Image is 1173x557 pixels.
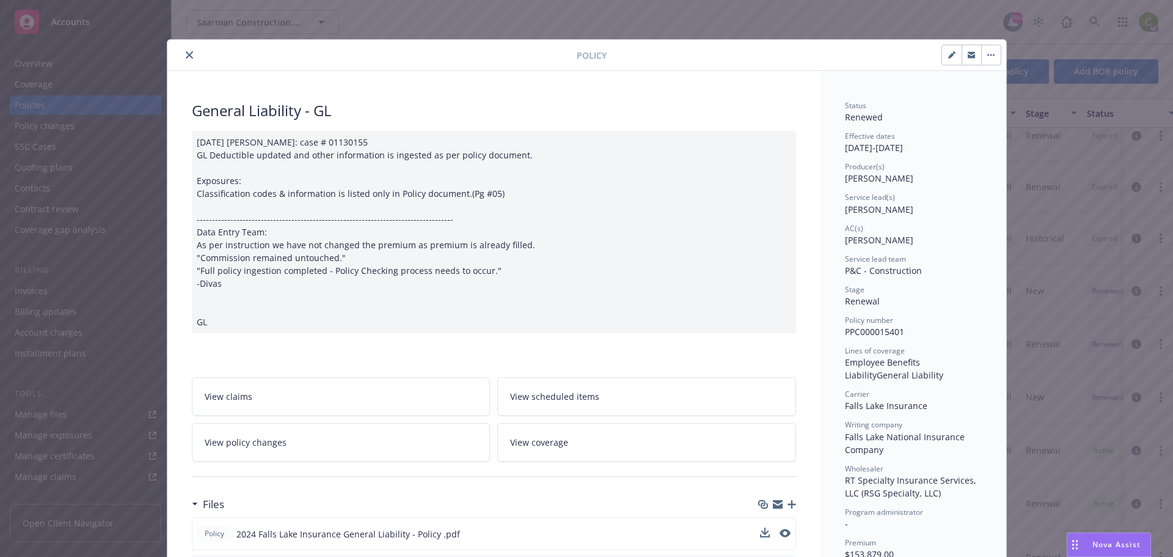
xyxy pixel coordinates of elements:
span: RT Specialty Insurance Services, LLC (RSG Specialty, LLC) [845,474,979,499]
a: View policy changes [192,423,491,462]
span: [PERSON_NAME] [845,172,913,184]
span: Renewal [845,295,880,307]
span: Falls Lake National Insurance Company [845,431,967,456]
button: close [182,48,197,62]
span: View claims [205,390,252,403]
span: Writing company [845,419,902,430]
span: Service lead(s) [845,192,895,202]
button: preview file [780,529,791,537]
span: P&C - Construction [845,265,922,276]
span: Program administrator [845,507,923,517]
span: Falls Lake Insurance [845,400,927,411]
span: Policy number [845,315,893,325]
span: Policy [202,528,227,539]
span: - [845,518,848,529]
span: Employee Benefits Liability [845,356,923,381]
h3: Files [203,496,224,512]
button: download file [760,528,770,537]
div: [DATE] - [DATE] [845,131,982,154]
button: download file [760,528,770,540]
span: General Liability [877,369,943,381]
span: Status [845,100,866,111]
span: Stage [845,284,864,295]
button: preview file [780,528,791,540]
span: [PERSON_NAME] [845,234,913,246]
div: General Liability - GL [192,100,796,121]
div: Drag to move [1067,533,1083,556]
a: View claims [192,377,491,416]
span: PPC000015401 [845,326,904,338]
span: View coverage [510,436,568,449]
span: Premium [845,537,876,548]
span: Nova Assist [1092,539,1141,550]
span: View policy changes [205,436,287,449]
span: Effective dates [845,131,895,141]
span: 2024 Falls Lake Insurance General Liability - Policy .pdf [236,528,460,540]
span: Renewed [845,111,883,123]
div: Files [192,496,224,512]
span: Wholesaler [845,463,883,474]
a: View coverage [497,423,796,462]
span: [PERSON_NAME] [845,204,913,215]
div: [DATE] [PERSON_NAME]: case # 01130155 GL Deductible updated and other information is ingested as ... [192,131,796,333]
span: Carrier [845,389,869,399]
span: Policy [577,49,607,62]
a: View scheduled items [497,377,796,416]
span: Lines of coverage [845,345,905,356]
span: Service lead team [845,254,906,264]
span: Producer(s) [845,161,885,172]
span: AC(s) [845,223,863,234]
span: View scheduled items [510,390,599,403]
button: Nova Assist [1067,533,1151,557]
